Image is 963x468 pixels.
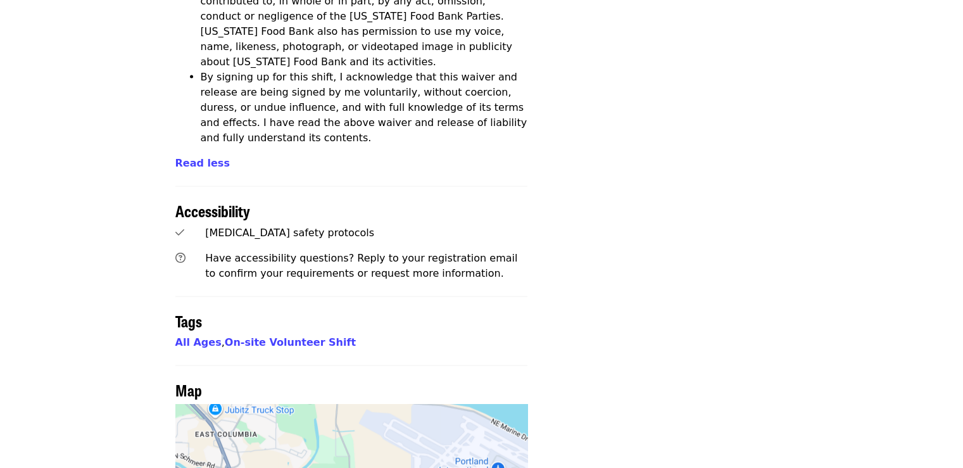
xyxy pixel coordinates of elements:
span: Have accessibility questions? Reply to your registration email to confirm your requirements or re... [205,252,517,279]
a: All Ages [175,336,222,348]
div: [MEDICAL_DATA] safety protocols [205,225,527,241]
li: By signing up for this shift, I acknowledge that this waiver and release are being signed by me v... [201,70,528,146]
span: Tags [175,310,202,332]
span: Read less [175,157,230,169]
button: Read less [175,156,230,171]
a: On-site Volunteer Shift [225,336,356,348]
i: question-circle icon [175,252,186,264]
span: Accessibility [175,199,250,222]
span: Map [175,379,202,401]
i: check icon [175,227,184,239]
span: , [175,336,225,348]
